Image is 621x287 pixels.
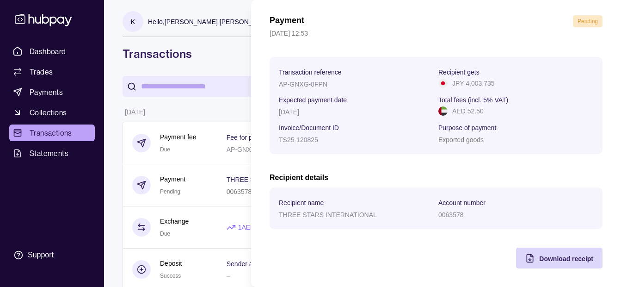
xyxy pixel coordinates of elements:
[279,124,339,131] p: Invoice/Document ID
[279,211,377,218] p: THREE STARS INTERNATIONAL
[578,18,598,25] span: Pending
[279,69,342,76] p: Transaction reference
[438,96,508,104] p: Total fees (incl. 5% VAT)
[279,199,324,206] p: Recipient name
[279,81,327,88] p: AP-GNXG-8FPN
[279,108,299,116] p: [DATE]
[516,248,603,268] button: Download receipt
[270,173,603,183] h2: Recipient details
[438,69,480,76] p: Recipient gets
[539,255,593,262] span: Download receipt
[452,106,484,116] p: AED 52.50
[270,15,304,27] h1: Payment
[438,211,464,218] p: 0063578
[438,79,448,88] img: jp
[270,28,603,38] p: [DATE] 12:53
[279,136,318,143] p: TS25-120825
[438,106,448,116] img: ae
[438,136,484,143] p: Exported goods
[438,124,496,131] p: Purpose of payment
[452,78,495,88] p: JPY 4,003,735
[438,199,486,206] p: Account number
[279,96,347,104] p: Expected payment date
